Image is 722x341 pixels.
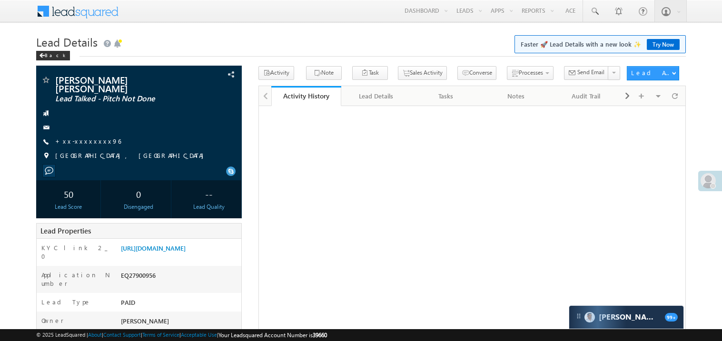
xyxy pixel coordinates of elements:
[577,68,604,77] span: Send Email
[119,298,241,311] div: PAID
[179,203,239,211] div: Lead Quality
[665,313,678,322] span: 99+
[39,203,99,211] div: Lead Score
[218,331,327,339] span: Your Leadsquared Account Number is
[313,331,327,339] span: 39660
[39,185,99,203] div: 50
[349,90,403,102] div: Lead Details
[36,331,327,340] span: © 2025 LeadSquared | | | | |
[179,185,239,203] div: --
[551,86,621,106] a: Audit Trail
[36,50,75,58] a: Back
[55,151,208,161] span: [GEOGRAPHIC_DATA], [GEOGRAPHIC_DATA]
[121,244,186,252] a: [URL][DOMAIN_NAME]
[36,34,98,49] span: Lead Details
[341,86,411,106] a: Lead Details
[36,51,70,60] div: Back
[631,68,672,77] div: Lead Actions
[40,226,91,235] span: Lead Properties
[647,39,680,50] a: Try Now
[258,66,294,80] button: Activity
[352,66,388,80] button: Task
[109,203,168,211] div: Disengaged
[181,331,217,338] a: Acceptable Use
[119,271,241,284] div: EQ27900956
[519,69,543,76] span: Processes
[627,66,679,80] button: Lead Actions
[521,39,680,49] span: Faster 🚀 Lead Details with a new look ✨
[569,305,684,329] div: carter-dragCarter[PERSON_NAME]99+
[41,244,111,261] label: KYC link 2_0
[121,317,169,325] span: [PERSON_NAME]
[564,66,609,80] button: Send Email
[103,331,141,338] a: Contact Support
[398,66,447,80] button: Sales Activity
[41,316,64,325] label: Owner
[507,66,554,80] button: Processes
[419,90,473,102] div: Tasks
[88,331,102,338] a: About
[41,271,111,288] label: Application Number
[55,94,183,104] span: Lead Talked - Pitch Not Done
[559,90,613,102] div: Audit Trail
[109,185,168,203] div: 0
[55,137,121,145] a: +xx-xxxxxxxx96
[41,298,91,306] label: Lead Type
[306,66,342,80] button: Note
[481,86,551,106] a: Notes
[457,66,496,80] button: Converse
[55,75,183,92] span: [PERSON_NAME] [PERSON_NAME]
[142,331,179,338] a: Terms of Service
[271,86,341,106] a: Activity History
[278,91,334,100] div: Activity History
[411,86,481,106] a: Tasks
[489,90,543,102] div: Notes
